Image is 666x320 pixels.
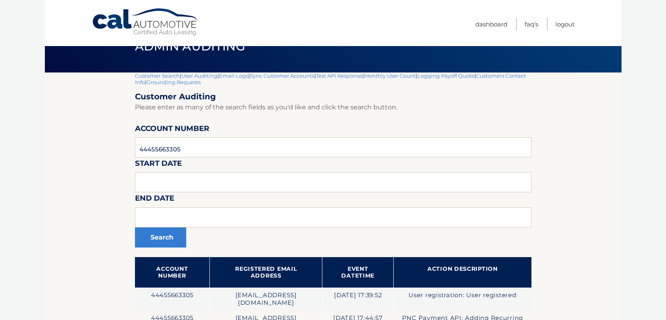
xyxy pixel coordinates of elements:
[135,39,245,54] span: Admin Auditing
[219,72,248,79] a: Email Logs
[394,257,531,288] th: Action Description
[135,192,174,207] label: End Date
[135,102,531,113] p: Please enter as many of the search fields as you'd like and click the search button.
[316,72,362,79] a: Test API Response
[210,288,322,310] td: [EMAIL_ADDRESS][DOMAIN_NAME]
[135,123,209,137] label: Account Number
[555,18,575,31] a: Logout
[181,72,217,79] a: User Auditing
[210,257,322,288] th: Registered Email Address
[135,92,531,102] h2: Customer Auditing
[135,257,210,288] th: Account Number
[250,72,314,79] a: Sync Customer Accounts
[417,72,475,79] a: Logging Payoff Quote
[322,257,394,288] th: Event Datetime
[364,72,416,79] a: Monthly User Count
[322,288,394,310] td: [DATE] 17:39:52
[147,79,201,85] a: Grounding Requests
[475,18,507,31] a: Dashboard
[135,227,186,248] button: Search
[135,72,526,85] a: Customers Contact Info
[135,72,180,79] a: Customer Search
[135,157,182,172] label: Start Date
[92,8,200,36] a: Cal Automotive
[394,288,531,310] td: User registration: User registered
[525,18,538,31] a: FAQ's
[135,288,210,310] td: 44455663305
